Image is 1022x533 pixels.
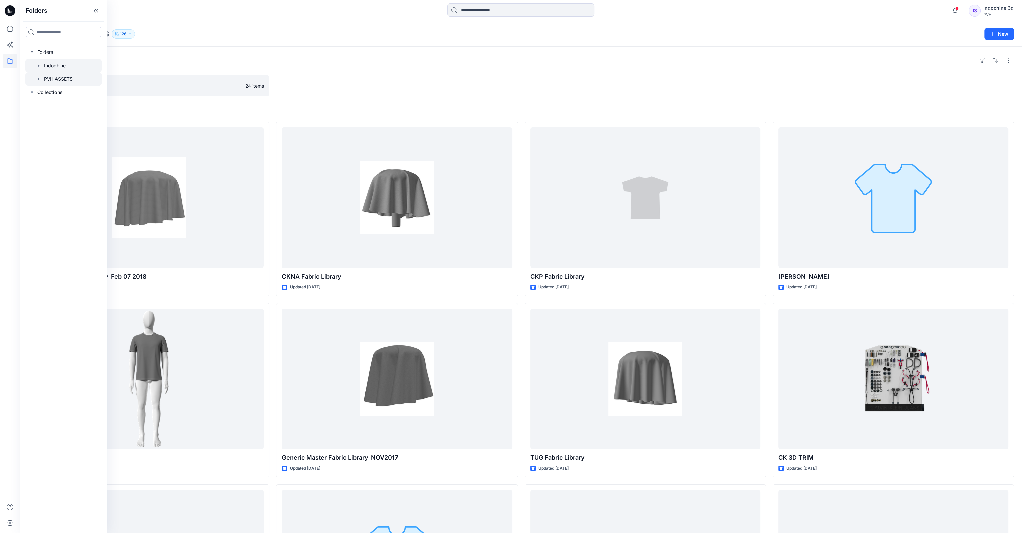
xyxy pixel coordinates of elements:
[290,465,320,472] p: Updated [DATE]
[282,272,512,281] p: CKNA Fabric Library
[778,127,1008,268] a: Tommy Trim
[120,30,127,38] p: 126
[282,309,512,449] a: Generic Master Fabric Library_NOV2017
[983,4,1014,12] div: Indochine 3d
[778,453,1008,462] p: CK 3D TRIM
[34,127,264,268] a: DFG Master Fabric library_Feb 07 2018
[245,82,264,89] p: 24 items
[530,309,760,449] a: TUG Fabric Library
[282,453,512,462] p: Generic Master Fabric Library_NOV2017
[786,284,817,291] p: Updated [DATE]
[34,272,264,281] p: DFG Master Fabric library_Feb 07 2018
[43,81,241,90] p: PVH ASSETS Board
[530,127,760,268] a: CKP Fabric Library
[778,309,1008,449] a: CK 3D TRIM
[282,127,512,268] a: CKNA Fabric Library
[778,272,1008,281] p: [PERSON_NAME]
[530,272,760,281] p: CKP Fabric Library
[983,12,1014,17] div: PVH
[984,28,1014,40] button: New
[530,453,760,462] p: TUG Fabric Library
[538,465,569,472] p: Updated [DATE]
[34,453,264,462] p: PVH MENSz40_V1
[112,29,135,39] button: 126
[28,107,1014,115] h4: Styles
[786,465,817,472] p: Updated [DATE]
[37,88,63,96] p: Collections
[969,5,981,17] div: I3
[34,309,264,449] a: PVH MENSz40_V1
[28,75,269,96] a: PVH ASSETS Board24 items
[538,284,569,291] p: Updated [DATE]
[290,284,320,291] p: Updated [DATE]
